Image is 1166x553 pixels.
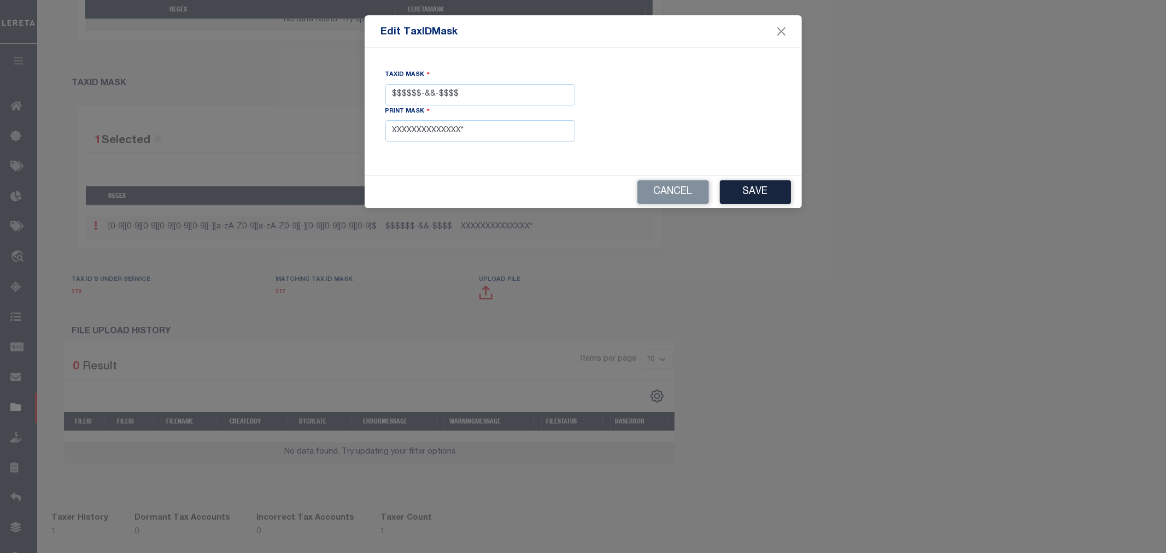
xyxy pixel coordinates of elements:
[720,180,791,204] button: Save
[385,106,430,116] label: Print Mask
[381,25,458,40] span: Edit TaxIDMask
[774,25,788,39] button: Close
[385,69,430,80] label: TaxID Mask
[637,180,709,204] button: Cancel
